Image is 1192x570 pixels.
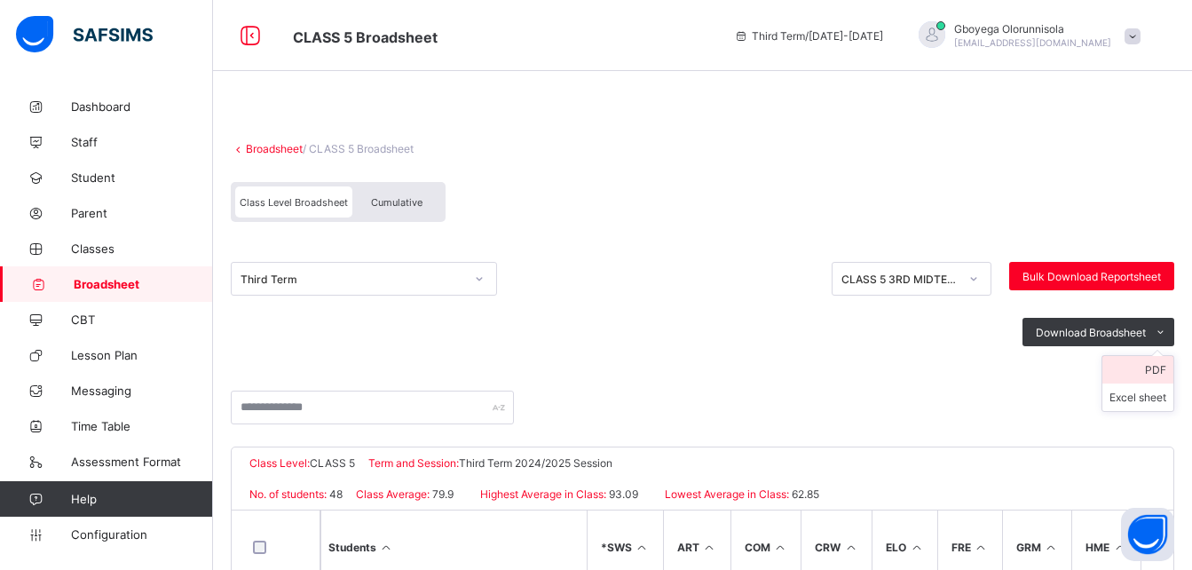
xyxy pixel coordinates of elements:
[293,28,438,46] span: Class Arm Broadsheet
[71,527,212,542] span: Configuration
[909,541,924,554] i: Sort in Ascending Order
[303,142,414,155] span: / CLASS 5 Broadsheet
[459,456,612,470] span: Third Term 2024/2025 Session
[901,21,1149,51] div: GboyegaOlorunnisola
[430,487,454,501] span: 79.9
[74,277,213,291] span: Broadsheet
[734,29,883,43] span: session/term information
[954,37,1111,48] span: [EMAIL_ADDRESS][DOMAIN_NAME]
[841,273,959,286] div: CLASS 5 3RD MIDTERM([DATE]-[DATE])
[71,492,212,506] span: Help
[240,196,348,209] span: Class Level Broadsheet
[1036,326,1146,339] span: Download Broadsheet
[371,196,422,209] span: Cumulative
[71,348,213,362] span: Lesson Plan
[71,206,213,220] span: Parent
[974,541,989,554] i: Sort in Ascending Order
[702,541,717,554] i: Sort in Ascending Order
[1102,356,1173,384] li: dropdown-list-item-text-0
[249,456,310,470] span: Class Level:
[606,487,638,501] span: 93.09
[954,22,1111,36] span: Gboyega Olorunnisola
[71,135,213,149] span: Staff
[1044,541,1059,554] i: Sort in Ascending Order
[71,241,213,256] span: Classes
[249,487,327,501] span: No. of students:
[71,99,213,114] span: Dashboard
[379,541,394,554] i: Sort Ascending
[71,170,213,185] span: Student
[480,487,606,501] span: Highest Average in Class:
[327,487,343,501] span: 48
[71,455,213,469] span: Assessment Format
[1102,384,1173,411] li: dropdown-list-item-text-1
[843,541,858,554] i: Sort in Ascending Order
[310,456,355,470] span: CLASS 5
[368,456,459,470] span: Term and Session:
[356,487,430,501] span: Class Average:
[789,487,819,501] span: 62.85
[1121,508,1174,561] button: Open asap
[241,273,464,286] div: Third Term
[635,541,650,554] i: Sort in Ascending Order
[71,419,213,433] span: Time Table
[1112,541,1127,554] i: Sort in Ascending Order
[246,142,303,155] a: Broadsheet
[1022,270,1161,283] span: Bulk Download Reportsheet
[665,487,789,501] span: Lowest Average in Class:
[71,384,213,398] span: Messaging
[773,541,788,554] i: Sort in Ascending Order
[71,313,213,327] span: CBT
[16,16,153,53] img: safsims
